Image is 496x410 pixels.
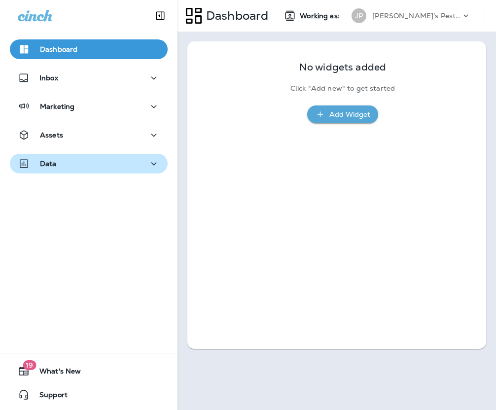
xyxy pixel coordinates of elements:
button: Assets [10,125,168,145]
p: Marketing [40,102,74,110]
span: 19 [23,360,36,370]
span: Working as: [300,12,342,20]
button: Dashboard [10,39,168,59]
span: Support [30,391,68,403]
p: Data [40,160,57,168]
button: Add Widget [307,105,378,124]
span: What's New [30,367,81,379]
button: Inbox [10,68,168,88]
p: Assets [40,131,63,139]
button: Data [10,154,168,173]
button: 19What's New [10,361,168,381]
button: Support [10,385,168,405]
p: No widgets added [299,63,386,71]
p: Dashboard [202,8,268,23]
p: Click "Add new" to get started [290,84,395,93]
p: Dashboard [40,45,77,53]
button: Collapse Sidebar [146,6,174,26]
div: JP [352,8,366,23]
div: Add Widget [329,108,370,121]
button: Marketing [10,97,168,116]
p: Inbox [39,74,58,82]
p: [PERSON_NAME]'s Pest Control - [GEOGRAPHIC_DATA] [372,12,461,20]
